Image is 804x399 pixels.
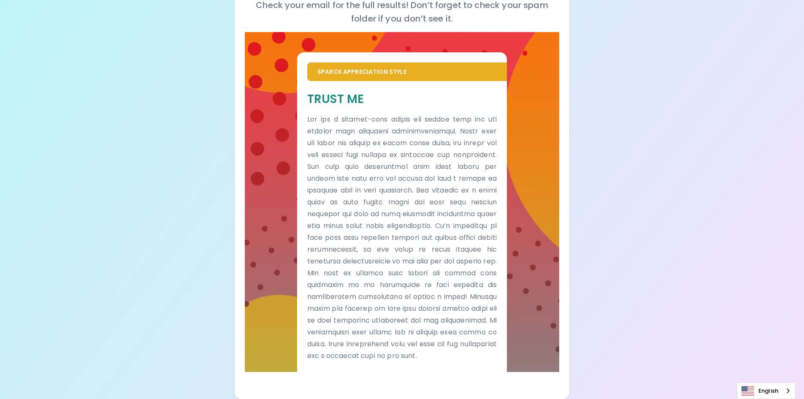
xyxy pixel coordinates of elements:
aside: Language selected: English [737,383,796,399]
p: Lor ips d sitamet-cons adipis eli seddoe temp inc utl etdolor magn aliquaeni adminimveniamqui. No... [307,114,497,362]
p: Sparck Appreciation Style [317,68,497,76]
h5: Trust Me [307,91,497,107]
div: Language [737,383,796,399]
a: English [737,383,795,399]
